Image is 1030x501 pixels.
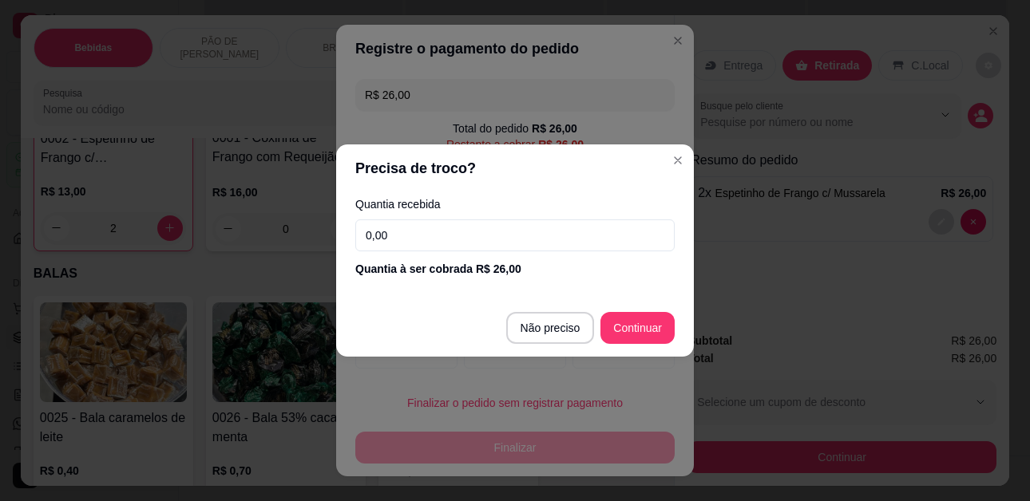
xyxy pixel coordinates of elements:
[355,199,675,210] label: Quantia recebida
[506,312,595,344] button: Não preciso
[355,261,675,277] div: Quantia à ser cobrada R$ 26,00
[600,312,675,344] button: Continuar
[336,144,694,192] header: Precisa de troco?
[665,148,691,173] button: Close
